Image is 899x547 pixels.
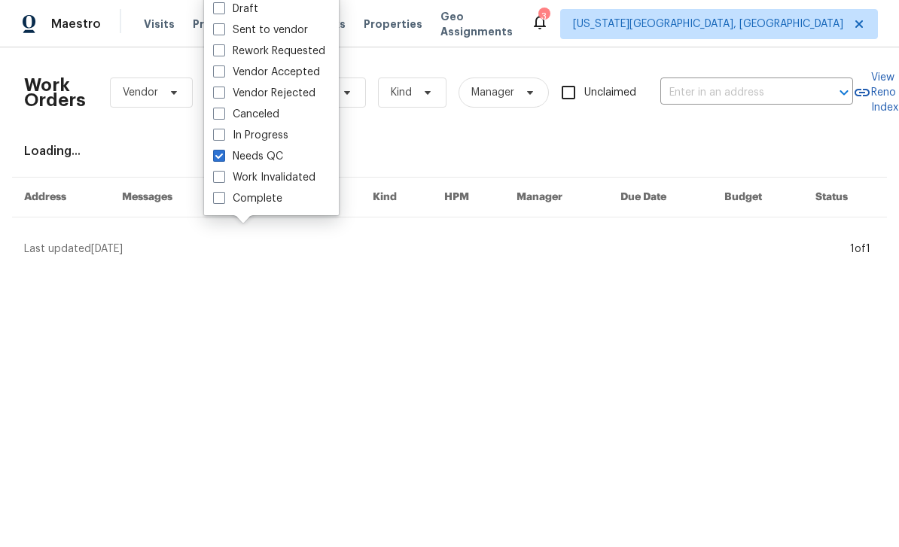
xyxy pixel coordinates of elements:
input: Enter in an address [660,81,811,105]
span: Properties [364,17,422,32]
div: Loading... [24,144,875,159]
span: Kind [391,85,412,100]
th: Messages [110,178,221,217]
span: Projects [193,17,239,32]
th: HPM [432,178,504,217]
th: Kind [361,178,432,217]
div: 3 [538,9,549,24]
label: Needs QC [213,149,283,164]
span: Manager [471,85,514,100]
label: In Progress [213,128,288,143]
label: Vendor Accepted [213,65,320,80]
a: View Reno Index [853,70,898,115]
span: [DATE] [91,244,123,254]
span: Vendor [123,85,158,100]
span: Maestro [51,17,101,32]
th: Due Date [608,178,712,217]
label: Work Invalidated [213,170,315,185]
span: Unclaimed [584,85,636,101]
th: Manager [504,178,608,217]
span: [US_STATE][GEOGRAPHIC_DATA], [GEOGRAPHIC_DATA] [573,17,843,32]
th: Address [12,178,110,217]
label: Complete [213,191,282,206]
div: Last updated [24,242,846,257]
div: 1 of 1 [850,242,870,257]
th: Status [803,178,887,217]
label: Rework Requested [213,44,325,59]
label: Draft [213,2,258,17]
span: Geo Assignments [440,9,513,39]
h2: Work Orders [24,77,86,108]
span: Visits [144,17,175,32]
label: Canceled [213,107,279,122]
label: Vendor Rejected [213,86,315,101]
th: Budget [712,178,803,217]
button: Open [833,82,855,103]
label: Sent to vendor [213,23,308,38]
